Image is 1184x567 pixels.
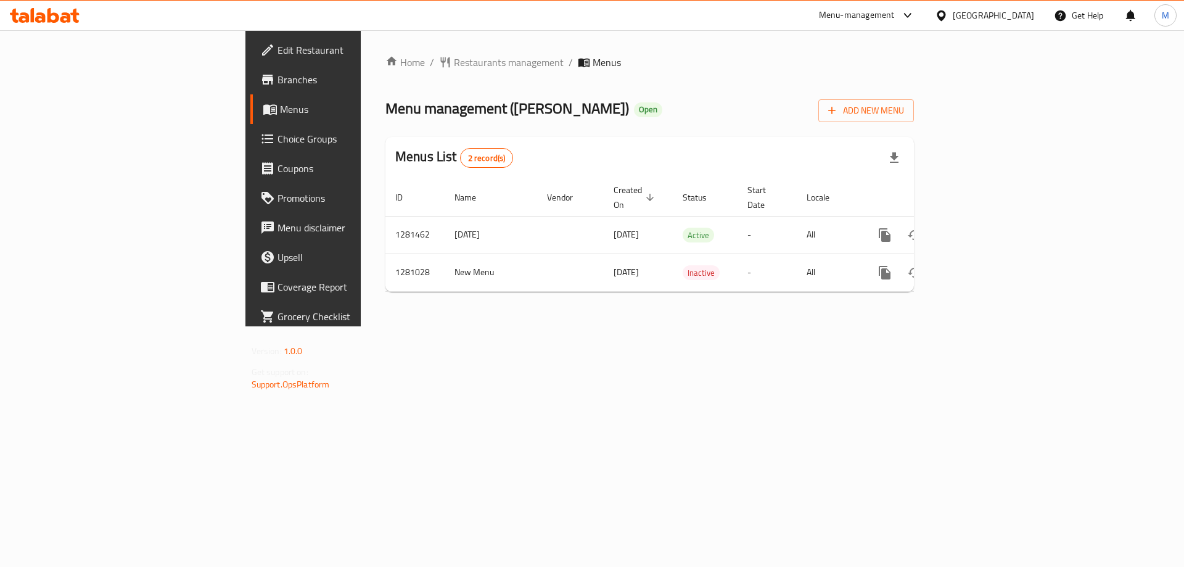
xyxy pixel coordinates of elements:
div: [GEOGRAPHIC_DATA] [953,9,1034,22]
span: Get support on: [252,364,308,380]
a: Choice Groups [250,124,443,154]
span: [DATE] [614,226,639,242]
span: Menus [280,102,434,117]
button: more [870,258,900,288]
table: enhanced table [385,179,998,292]
a: Promotions [250,183,443,213]
span: Version: [252,343,282,359]
span: Upsell [277,250,434,265]
span: M [1162,9,1169,22]
span: Name [454,190,492,205]
div: Export file [879,143,909,173]
div: Inactive [683,265,720,280]
button: Change Status [900,220,929,250]
span: [DATE] [614,264,639,280]
li: / [569,55,573,70]
td: All [797,254,860,291]
span: ID [395,190,419,205]
span: Branches [277,72,434,87]
td: - [738,254,797,291]
a: Upsell [250,242,443,272]
td: [DATE] [445,216,537,254]
h2: Menus List [395,147,513,168]
span: Open [634,104,662,115]
a: Menus [250,94,443,124]
div: Active [683,228,714,242]
span: Restaurants management [454,55,564,70]
a: Grocery Checklist [250,302,443,331]
nav: breadcrumb [385,55,914,70]
td: All [797,216,860,254]
span: 1.0.0 [284,343,303,359]
a: Menu disclaimer [250,213,443,242]
span: Created On [614,183,658,212]
div: Total records count [460,148,514,168]
a: Restaurants management [439,55,564,70]
button: Change Status [900,258,929,288]
span: Start Date [747,183,782,212]
span: Menu disclaimer [277,220,434,235]
span: Grocery Checklist [277,309,434,324]
div: Menu-management [819,8,895,23]
span: Promotions [277,191,434,205]
span: Inactive [683,266,720,280]
th: Actions [860,179,998,217]
span: Coupons [277,161,434,176]
a: Support.OpsPlatform [252,376,330,392]
span: Coverage Report [277,279,434,294]
span: Menus [593,55,621,70]
a: Coupons [250,154,443,183]
span: Menu management ( [PERSON_NAME] ) [385,94,629,122]
td: New Menu [445,254,537,291]
td: - [738,216,797,254]
span: Locale [807,190,845,205]
a: Coverage Report [250,272,443,302]
div: Open [634,102,662,117]
span: Choice Groups [277,131,434,146]
span: Edit Restaurant [277,43,434,57]
span: Active [683,228,714,242]
a: Branches [250,65,443,94]
span: 2 record(s) [461,152,513,164]
button: Add New Menu [818,99,914,122]
a: Edit Restaurant [250,35,443,65]
button: more [870,220,900,250]
span: Vendor [547,190,589,205]
span: Add New Menu [828,103,904,118]
span: Status [683,190,723,205]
